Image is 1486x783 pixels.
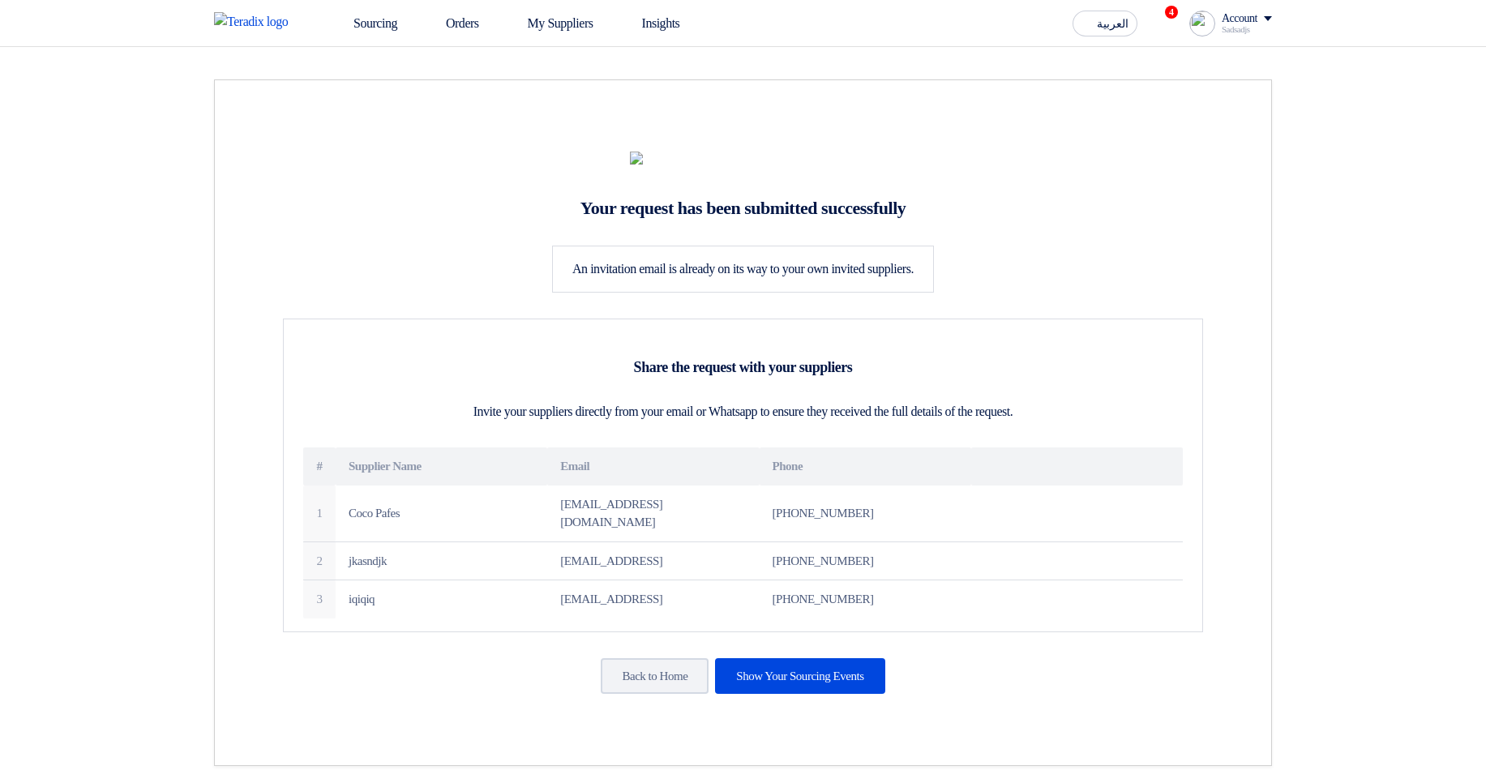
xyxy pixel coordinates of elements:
[336,541,547,580] td: jkasndjk
[1222,12,1257,26] div: Account
[283,197,1203,220] h2: Your request has been submitted successfully
[410,6,492,41] a: Orders
[760,541,971,580] td: [PHONE_NUMBER]
[336,486,547,542] td: Coco Pafes
[601,658,709,694] div: Back to Home
[1222,25,1272,34] div: Sadsadjs
[303,486,336,542] td: 1
[547,447,759,486] th: Email
[303,580,336,618] td: 3
[547,541,759,580] td: [EMAIL_ADDRESS]
[630,152,857,165] img: project-submitted.svg
[214,12,298,32] img: Teradix logo
[547,580,759,618] td: [EMAIL_ADDRESS]
[715,658,884,694] div: Show Your Sourcing Events
[760,580,971,618] td: [PHONE_NUMBER]
[303,358,1183,376] h3: Share the request with your suppliers
[303,402,1183,421] p: Invite your suppliers directly from your email or Whatsapp to ensure they received the full detai...
[303,447,336,486] th: #
[336,580,547,618] td: iqiqiq
[318,6,410,41] a: Sourcing
[606,6,693,41] a: Insights
[1189,11,1215,36] img: profile_test.png
[1165,6,1178,19] span: 4
[492,6,606,41] a: My Suppliers
[547,486,759,542] td: [EMAIL_ADDRESS][DOMAIN_NAME]
[303,541,336,580] td: 2
[1097,19,1128,30] span: العربية
[760,486,971,542] td: [PHONE_NUMBER]
[760,447,971,486] th: Phone
[336,447,547,486] th: Supplier Name
[572,262,914,276] span: An invitation email is already on its way to your own invited suppliers.
[1073,11,1137,36] button: العربية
